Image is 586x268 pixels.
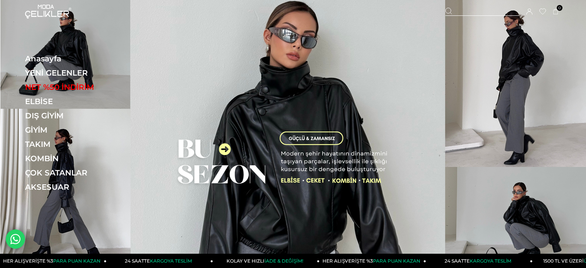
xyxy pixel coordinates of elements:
[53,258,101,264] span: PARA PUAN KAZAN
[25,83,131,92] a: NET %50 İNDİRİM
[25,125,131,135] a: GİYİM
[25,140,131,149] a: TAKIM
[25,111,131,120] a: DIŞ GİYİM
[25,168,131,177] a: ÇOK SATANLAR
[373,258,420,264] span: PARA PUAN KAZAN
[25,68,131,78] a: YENİ GELENLER
[264,258,303,264] span: İADE & DEĞİŞİM!
[553,9,559,15] a: 0
[470,258,511,264] span: KARGOYA TESLİM
[25,97,131,106] a: ELBİSE
[213,254,320,268] a: KOLAY VE HIZLIİADE & DEĞİŞİM!
[25,182,131,192] a: AKSESUAR
[557,5,562,11] span: 0
[25,154,131,163] a: KOMBİN
[150,258,191,264] span: KARGOYA TESLİM
[107,254,213,268] a: 24 SAATTEKARGOYA TESLİM
[426,254,533,268] a: 24 SAATTEKARGOYA TESLİM
[25,5,71,19] img: logo
[25,54,131,63] a: Anasayfa
[320,254,426,268] a: HER ALIŞVERİŞTE %3PARA PUAN KAZAN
